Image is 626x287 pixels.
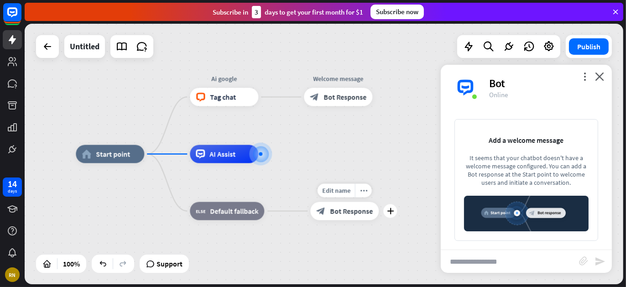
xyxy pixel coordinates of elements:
[464,154,589,187] div: It seems that your chatbot doesn't have a welcome message configured. You can add a Bot response ...
[579,256,588,266] i: block_attachment
[595,256,605,267] i: send
[196,207,205,216] i: block_fallback
[360,187,367,194] i: more_horiz
[156,256,183,271] span: Support
[252,6,261,18] div: 3
[316,207,325,216] i: block_bot_response
[322,187,350,195] span: Edit name
[60,256,83,271] div: 100%
[96,150,130,159] span: Start point
[70,35,99,58] div: Untitled
[7,4,35,31] button: Open LiveChat chat widget
[5,267,20,282] div: RN
[3,177,22,197] a: 14 days
[297,74,379,83] div: Welcome message
[310,93,319,102] i: block_bot_response
[595,72,604,81] i: close
[370,5,424,19] div: Subscribe now
[489,90,601,99] div: Online
[8,188,17,194] div: days
[387,208,394,214] i: plus
[330,207,373,216] span: Bot Response
[569,38,609,55] button: Publish
[323,93,366,102] span: Bot Response
[580,72,589,81] i: more_vert
[196,93,205,102] i: block_livechat
[210,93,236,102] span: Tag chat
[210,207,258,216] span: Default fallback
[464,136,589,145] div: Add a welcome message
[213,6,363,18] div: Subscribe in days to get your first month for $1
[183,74,265,83] div: Ai google
[82,150,91,159] i: home_2
[489,76,601,90] div: Bot
[209,150,235,159] span: AI Assist
[8,180,17,188] div: 14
